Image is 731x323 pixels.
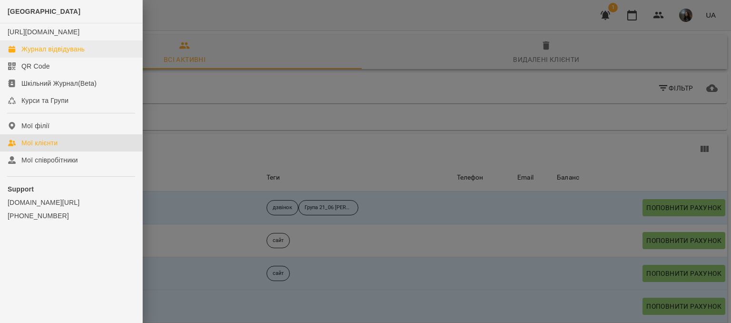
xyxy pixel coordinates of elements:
a: [URL][DOMAIN_NAME] [8,28,79,36]
div: Мої співробітники [21,155,78,165]
div: Курси та Групи [21,96,69,105]
div: Шкільний Журнал(Beta) [21,79,97,88]
div: QR Code [21,61,50,71]
div: Мої клієнти [21,138,58,148]
a: [PHONE_NUMBER] [8,211,135,221]
a: [DOMAIN_NAME][URL] [8,198,135,207]
div: Мої філії [21,121,49,131]
div: Журнал відвідувань [21,44,85,54]
span: [GEOGRAPHIC_DATA] [8,8,80,15]
p: Support [8,184,135,194]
